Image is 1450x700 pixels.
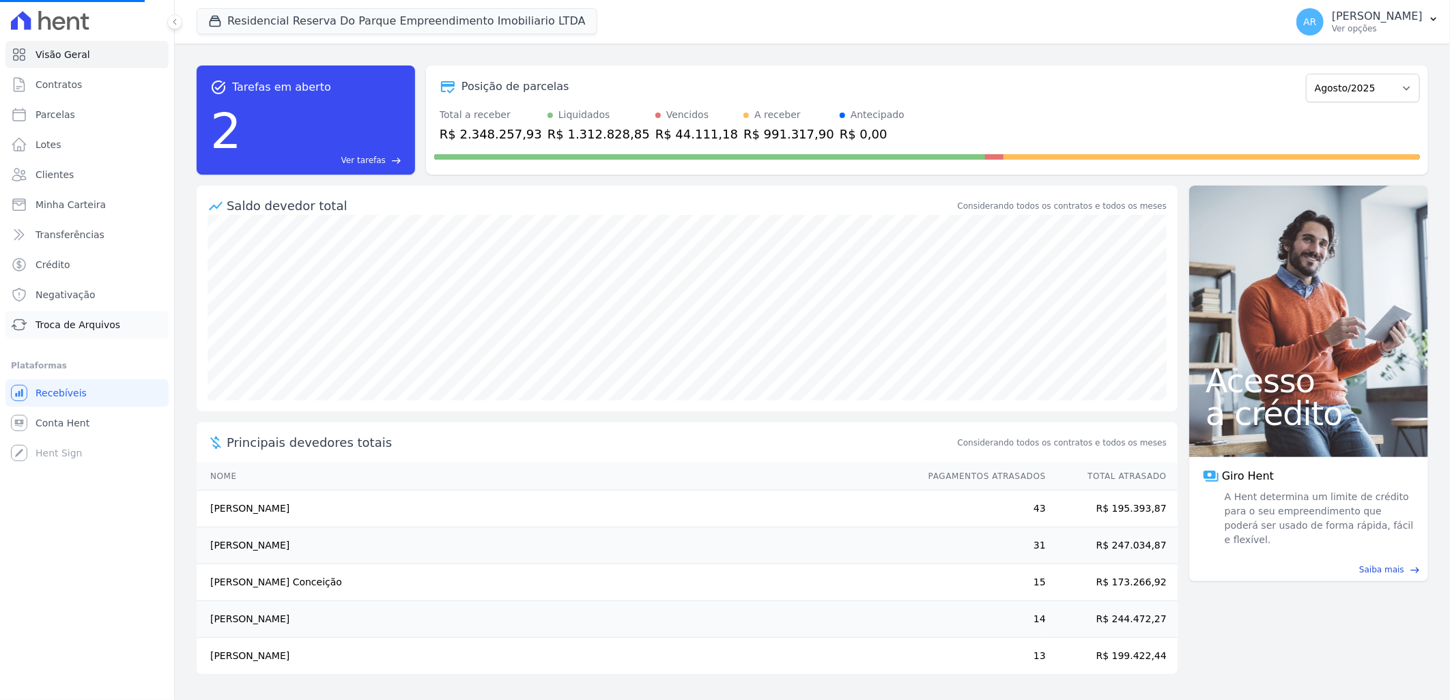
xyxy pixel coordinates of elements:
td: 43 [915,491,1047,527]
span: Acesso [1206,364,1412,397]
th: Pagamentos Atrasados [915,463,1047,491]
td: R$ 173.266,92 [1047,564,1178,601]
span: east [1410,565,1420,575]
a: Recebíveis [5,379,169,407]
span: Recebíveis [35,386,87,400]
a: Minha Carteira [5,191,169,218]
span: Minha Carteira [35,198,106,212]
p: Ver opções [1332,23,1423,34]
a: Clientes [5,161,169,188]
td: [PERSON_NAME] [197,491,915,527]
td: [PERSON_NAME] [197,527,915,564]
span: Visão Geral [35,48,90,61]
span: Transferências [35,228,104,242]
th: Nome [197,463,915,491]
div: R$ 991.317,90 [743,125,834,143]
span: east [391,156,401,166]
span: AR [1303,17,1316,27]
div: Posição de parcelas [461,78,569,95]
div: Total a receber [440,108,542,122]
td: 15 [915,564,1047,601]
span: Lotes [35,138,61,151]
div: 2 [210,96,242,166]
span: Contratos [35,78,82,91]
span: A Hent determina um limite de crédito para o seu empreendimento que poderá ser usado de forma ráp... [1222,490,1415,547]
span: Tarefas em aberto [232,79,331,96]
div: Considerando todos os contratos e todos os meses [958,200,1167,212]
button: Residencial Reserva Do Parque Empreendimento Imobiliario LTDA [197,8,597,34]
th: Total Atrasado [1047,463,1178,491]
td: 13 [915,638,1047,675]
a: Parcelas [5,101,169,128]
span: Saiba mais [1359,564,1404,576]
td: R$ 199.422,44 [1047,638,1178,675]
a: Visão Geral [5,41,169,68]
a: Ver tarefas east [247,154,401,166]
div: R$ 44.111,18 [655,125,738,143]
span: Considerando todos os contratos e todos os meses [958,437,1167,449]
div: R$ 0,00 [840,125,905,143]
span: Parcelas [35,108,75,121]
td: [PERSON_NAME] Conceição [197,564,915,601]
div: Vencidos [666,108,709,122]
td: R$ 247.034,87 [1047,527,1178,564]
div: Saldo devedor total [227,196,955,215]
a: Transferências [5,221,169,248]
a: Conta Hent [5,409,169,437]
div: Plataformas [11,358,163,374]
td: [PERSON_NAME] [197,601,915,638]
td: [PERSON_NAME] [197,638,915,675]
a: Saiba mais east [1197,564,1420,576]
span: Crédito [35,258,70,272]
div: A receber [754,108,801,122]
span: a crédito [1206,397,1412,430]
p: [PERSON_NAME] [1332,10,1423,23]
span: Troca de Arquivos [35,318,120,332]
a: Negativação [5,281,169,308]
span: Negativação [35,288,96,302]
td: 14 [915,601,1047,638]
a: Contratos [5,71,169,98]
div: R$ 2.348.257,93 [440,125,542,143]
td: 31 [915,527,1047,564]
span: Principais devedores totais [227,433,955,452]
div: Antecipado [851,108,905,122]
td: R$ 244.472,27 [1047,601,1178,638]
div: R$ 1.312.828,85 [548,125,650,143]
td: R$ 195.393,87 [1047,491,1178,527]
a: Lotes [5,131,169,158]
div: Liquidados [558,108,610,122]
a: Crédito [5,251,169,278]
span: Clientes [35,168,74,181]
span: Ver tarefas [341,154,386,166]
span: Giro Hent [1222,468,1274,484]
button: AR [PERSON_NAME] Ver opções [1285,3,1450,41]
span: Conta Hent [35,416,89,430]
a: Troca de Arquivos [5,311,169,338]
span: task_alt [210,79,227,96]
